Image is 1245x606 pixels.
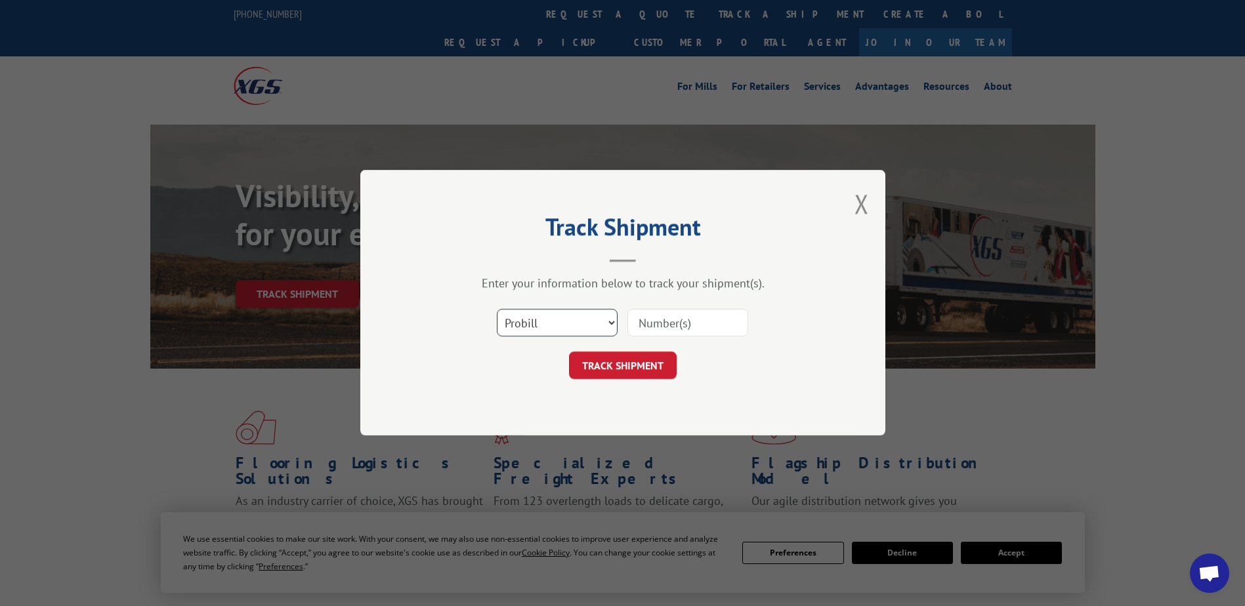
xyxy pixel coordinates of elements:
div: Open chat [1190,554,1229,593]
button: TRACK SHIPMENT [569,352,677,380]
button: Close modal [855,186,869,221]
input: Number(s) [627,310,748,337]
h2: Track Shipment [426,218,820,243]
div: Enter your information below to track your shipment(s). [426,276,820,291]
